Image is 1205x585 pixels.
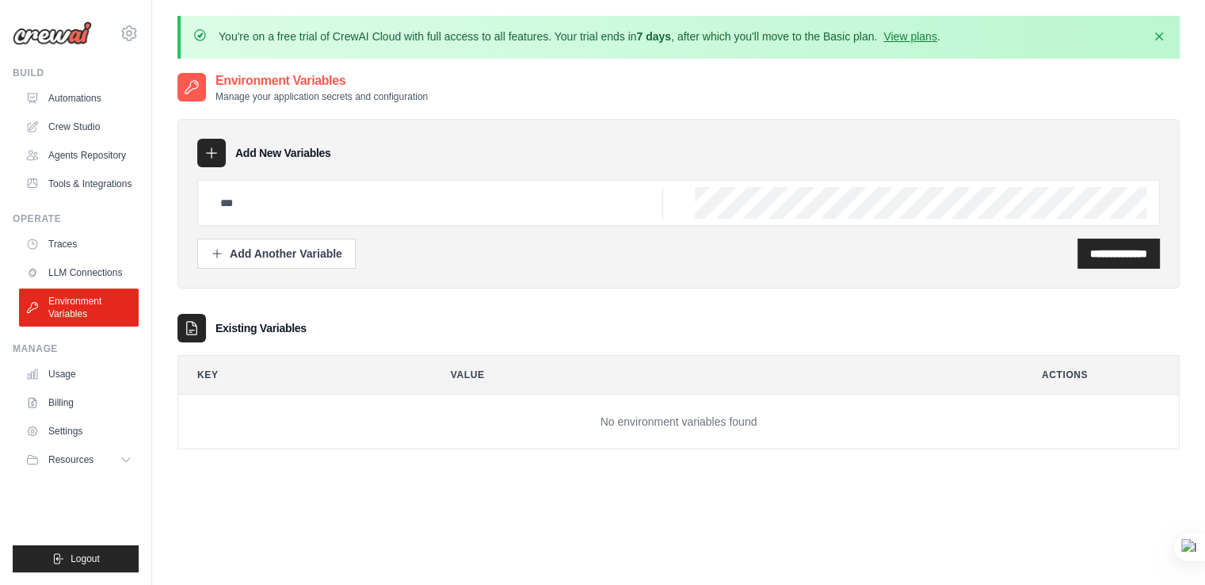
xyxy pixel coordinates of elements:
[19,114,139,140] a: Crew Studio
[215,71,428,90] h2: Environment Variables
[19,143,139,168] a: Agents Repository
[19,419,139,444] a: Settings
[13,212,139,225] div: Operate
[883,30,936,43] a: View plans
[1023,356,1179,394] th: Actions
[219,29,940,44] p: You're on a free trial of CrewAI Cloud with full access to all features. Your trial ends in , aft...
[432,356,1010,394] th: Value
[19,86,139,111] a: Automations
[197,239,356,269] button: Add Another Variable
[13,67,139,79] div: Build
[13,21,92,45] img: Logo
[178,395,1179,449] td: No environment variables found
[19,171,139,197] a: Tools & Integrations
[19,289,139,327] a: Environment Variables
[178,356,419,394] th: Key
[19,361,139,387] a: Usage
[19,390,139,415] a: Billing
[235,145,331,161] h3: Add New Variables
[19,260,139,285] a: LLM Connections
[19,231,139,257] a: Traces
[211,246,342,262] div: Add Another Variable
[636,30,671,43] strong: 7 days
[215,90,428,103] p: Manage your application secrets and configuration
[19,447,139,472] button: Resources
[13,342,139,355] div: Manage
[215,320,307,336] h3: Existing Variables
[71,552,100,565] span: Logout
[13,545,139,572] button: Logout
[48,453,93,466] span: Resources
